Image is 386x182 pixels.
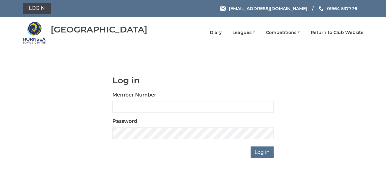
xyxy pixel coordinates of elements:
[23,3,51,14] a: Login
[51,25,147,34] div: [GEOGRAPHIC_DATA]
[220,5,307,12] a: Email [EMAIL_ADDRESS][DOMAIN_NAME]
[232,30,255,36] a: Leagues
[112,118,137,125] label: Password
[251,146,274,158] input: Log in
[266,30,300,36] a: Competitions
[220,6,226,11] img: Email
[210,30,222,36] a: Diary
[327,6,357,11] span: 01964 537776
[112,76,274,85] h1: Log in
[112,91,156,99] label: Member Number
[311,30,364,36] a: Return to Club Website
[229,6,307,11] span: [EMAIL_ADDRESS][DOMAIN_NAME]
[23,21,46,44] img: Hornsea Bowls Centre
[318,5,357,12] a: Phone us 01964 537776
[319,6,323,11] img: Phone us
